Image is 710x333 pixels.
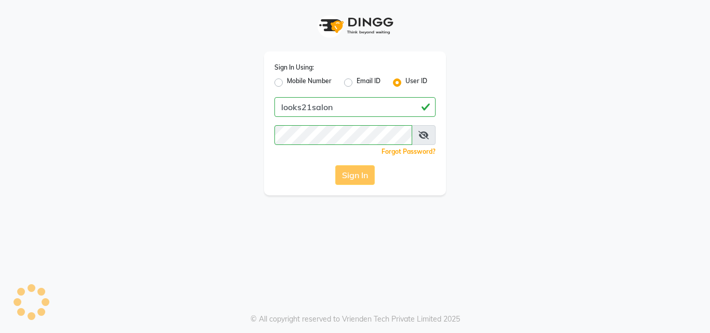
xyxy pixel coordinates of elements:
input: Username [274,125,412,145]
label: User ID [405,76,427,89]
label: Email ID [357,76,380,89]
label: Sign In Using: [274,63,314,72]
label: Mobile Number [287,76,332,89]
img: logo1.svg [313,10,397,41]
input: Username [274,97,436,117]
a: Forgot Password? [382,148,436,155]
